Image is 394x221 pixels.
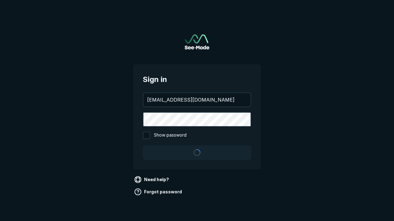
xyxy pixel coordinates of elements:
a: Need help? [133,175,171,184]
a: Go to sign in [185,34,209,49]
span: Show password [154,132,187,139]
input: your@email.com [143,93,251,107]
a: Forgot password [133,187,184,197]
img: See-Mode Logo [185,34,209,49]
span: Sign in [143,74,251,85]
